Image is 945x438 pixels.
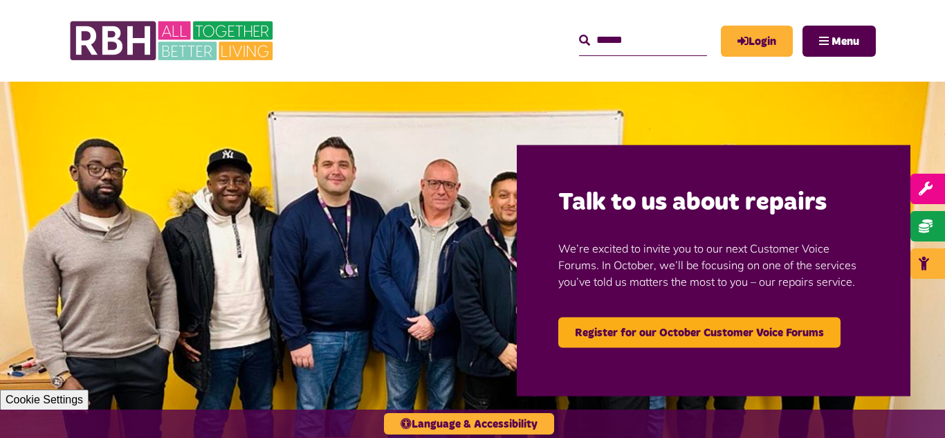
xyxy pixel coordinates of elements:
[721,26,793,57] a: MyRBH
[802,26,876,57] button: Navigation
[558,186,869,219] h2: Talk to us about repairs
[832,36,859,47] span: Menu
[384,413,554,435] button: Language & Accessibility
[558,219,869,310] p: We’re excited to invite you to our next Customer Voice Forums. In October, we’ll be focusing on o...
[69,14,277,68] img: RBH
[558,317,841,347] a: Register for our October Customer Voice Forums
